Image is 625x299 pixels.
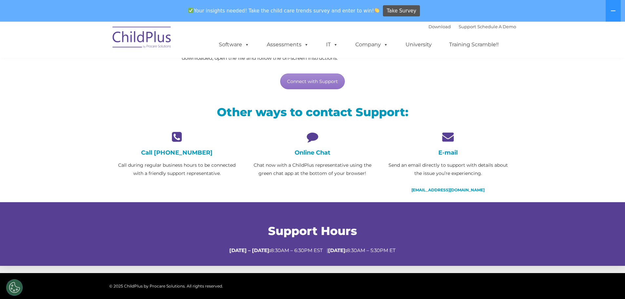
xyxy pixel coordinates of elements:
[328,247,347,253] strong: [DATE]:
[188,8,193,13] img: ✅
[114,161,240,178] p: Call during regular business hours to be connected with a friendly support representative.
[114,105,511,119] h2: Other ways to contact Support:
[109,284,223,288] span: © 2025 ChildPlus by Procare Solutions. All rights reserved.
[385,161,511,178] p: Send an email directly to support with details about the issue you’re experiencing.
[250,161,375,178] p: Chat now with a ChildPlus representative using the green chat app at the bottom of your browser!
[6,279,23,296] button: Cookies Settings
[114,149,240,156] h4: Call [PHONE_NUMBER]
[268,224,357,238] span: Support Hours
[320,38,344,51] a: IT
[477,24,516,29] a: Schedule A Demo
[383,5,420,17] a: Take Survey
[387,5,416,17] span: Take Survey
[443,38,505,51] a: Training Scramble!!
[349,38,395,51] a: Company
[399,38,438,51] a: University
[229,247,271,253] strong: [DATE] – [DATE]:
[428,24,516,29] font: |
[250,149,375,156] h4: Online Chat
[212,38,256,51] a: Software
[260,38,315,51] a: Assessments
[229,247,396,253] span: 8:30AM – 6:30PM EST | 8:30AM – 5:30PM ET
[428,24,451,29] a: Download
[385,149,511,156] h4: E-mail
[374,8,379,13] img: 👏
[109,22,175,55] img: ChildPlus by Procare Solutions
[411,187,485,192] a: [EMAIL_ADDRESS][DOMAIN_NAME]
[459,24,476,29] a: Support
[186,4,382,17] span: Your insights needed! Take the child care trends survey and enter to win!
[280,74,345,89] a: Connect with Support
